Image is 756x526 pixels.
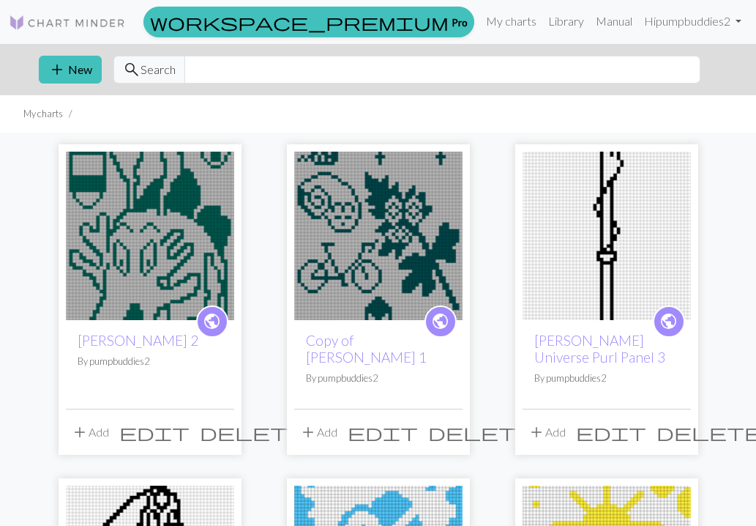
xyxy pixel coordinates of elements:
span: public [431,310,449,333]
span: public [659,310,678,333]
span: public [203,310,221,333]
a: Pro [143,7,474,37]
a: Stephen Universe Purl Panel 3 [523,227,691,241]
i: Edit [119,423,190,441]
i: public [659,307,678,336]
a: Hipumpbuddies2 [638,7,747,36]
span: edit [348,422,418,442]
a: public [424,305,457,338]
a: Hilda pannel 1 [294,227,463,241]
button: Add [294,418,343,446]
img: Hilda pannel 1 [294,152,463,320]
a: Hilda Pannel 2 [66,227,234,241]
p: By pumpbuddies2 [306,371,451,385]
img: Logo [9,14,126,32]
i: Edit [348,423,418,441]
img: Stephen Universe Purl Panel 3 [523,152,691,320]
a: [PERSON_NAME] Universe Purl Panel 3 [534,332,665,366]
img: Hilda Pannel 2 [66,152,234,320]
i: public [203,307,221,336]
button: New [39,56,102,84]
li: My charts [23,107,63,121]
button: Edit [114,418,195,446]
a: Copy of [PERSON_NAME] 1 [306,332,427,366]
button: Add [66,418,114,446]
p: By pumpbuddies2 [78,355,222,368]
span: edit [119,422,190,442]
button: Edit [343,418,423,446]
button: Delete [423,418,539,446]
button: Delete [195,418,310,446]
button: Add [523,418,571,446]
span: search [123,59,141,80]
span: delete [428,422,534,442]
span: add [71,422,89,442]
a: [PERSON_NAME] 2 [78,332,198,349]
button: Edit [571,418,651,446]
span: add [528,422,545,442]
p: By pumpbuddies2 [534,371,679,385]
i: Edit [576,423,646,441]
span: add [299,422,317,442]
a: public [196,305,228,338]
a: My charts [480,7,542,36]
a: Library [542,7,590,36]
a: public [653,305,685,338]
i: public [431,307,449,336]
span: workspace_premium [150,12,449,32]
a: Manual [590,7,638,36]
span: edit [576,422,646,442]
span: Search [141,61,176,78]
span: delete [200,422,305,442]
span: add [48,59,66,80]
